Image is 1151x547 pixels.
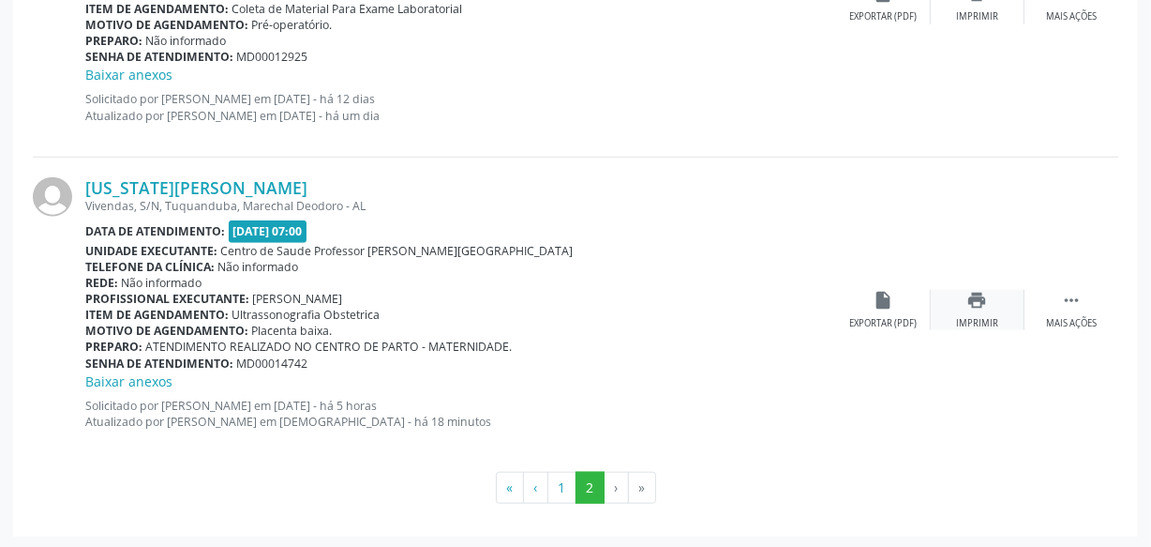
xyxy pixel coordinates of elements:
[85,198,837,214] div: Vivendas, S/N, Tuquanduba, Marechal Deodoro - AL
[85,339,142,355] b: Preparo:
[229,220,307,242] span: [DATE] 07:00
[575,472,605,504] button: Go to page 2
[146,33,227,49] span: Não informado
[85,372,172,390] a: Baixar anexos
[85,291,249,307] b: Profissional executante:
[1046,317,1097,330] div: Mais ações
[253,291,343,307] span: [PERSON_NAME]
[85,177,307,198] a: [US_STATE][PERSON_NAME]
[252,323,333,339] span: Placenta baixa.
[1046,10,1097,23] div: Mais ações
[85,243,217,259] b: Unidade executante:
[122,275,202,291] span: Não informado
[85,307,229,323] b: Item de agendamento:
[85,223,225,239] b: Data de atendimento:
[33,177,72,217] img: img
[850,10,918,23] div: Exportar (PDF)
[874,290,894,311] i: insert_drive_file
[956,317,998,330] div: Imprimir
[85,356,233,372] b: Senha de atendimento:
[85,323,248,339] b: Motivo de agendamento:
[232,307,381,323] span: Ultrassonografia Obstetrica
[218,259,299,275] span: Não informado
[496,472,524,504] button: Go to first page
[237,49,308,65] span: MD00012925
[1061,290,1082,311] i: 
[33,472,1118,504] ul: Pagination
[237,356,308,372] span: MD00014742
[85,33,142,49] b: Preparo:
[956,10,998,23] div: Imprimir
[85,66,172,84] a: Baixar anexos
[547,472,576,504] button: Go to page 1
[146,339,513,355] span: ATENDIMENTO REALIZADO NO CENTRO DE PARTO - MATERNIDADE.
[85,91,837,123] p: Solicitado por [PERSON_NAME] em [DATE] - há 12 dias Atualizado por [PERSON_NAME] em [DATE] - há u...
[85,275,118,291] b: Rede:
[252,17,333,33] span: Pré-operatório.
[85,398,837,430] p: Solicitado por [PERSON_NAME] em [DATE] - há 5 horas Atualizado por [PERSON_NAME] em [DEMOGRAPHIC_...
[523,472,548,504] button: Go to previous page
[85,49,233,65] b: Senha de atendimento:
[85,1,229,17] b: Item de agendamento:
[850,317,918,330] div: Exportar (PDF)
[232,1,463,17] span: Coleta de Material Para Exame Laboratorial
[85,259,215,275] b: Telefone da clínica:
[967,290,988,311] i: print
[221,243,574,259] span: Centro de Saude Professor [PERSON_NAME][GEOGRAPHIC_DATA]
[85,17,248,33] b: Motivo de agendamento:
